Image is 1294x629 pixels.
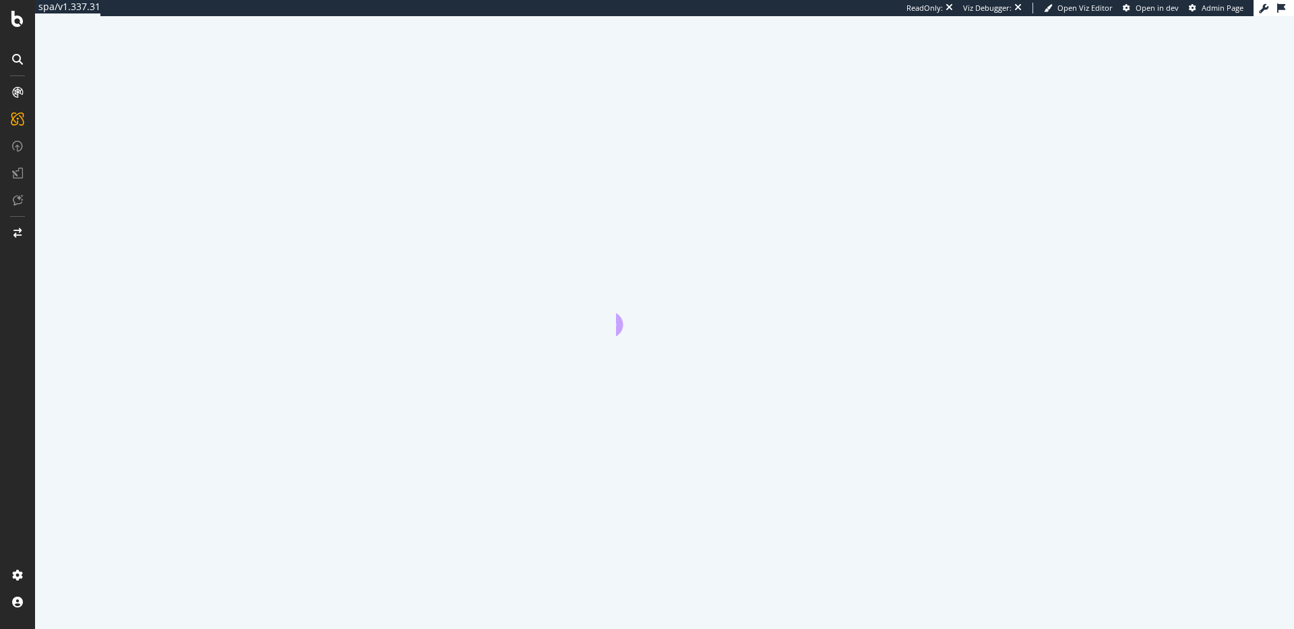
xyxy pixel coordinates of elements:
[906,3,943,13] div: ReadOnly:
[1136,3,1179,13] span: Open in dev
[1202,3,1243,13] span: Admin Page
[1057,3,1113,13] span: Open Viz Editor
[963,3,1012,13] div: Viz Debugger:
[616,288,713,336] div: animation
[1123,3,1179,13] a: Open in dev
[1189,3,1243,13] a: Admin Page
[1044,3,1113,13] a: Open Viz Editor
